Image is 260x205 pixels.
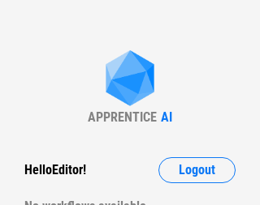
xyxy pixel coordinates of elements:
[179,164,215,177] span: Logout
[158,157,236,183] button: Logout
[88,109,157,125] div: APPRENTICE
[161,109,172,125] div: AI
[97,50,162,109] img: Apprentice AI
[24,157,86,183] div: Hello Editor !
